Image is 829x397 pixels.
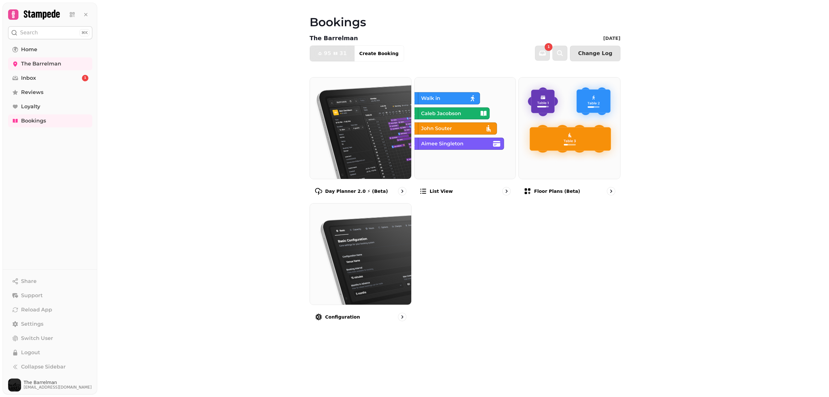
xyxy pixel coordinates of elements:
svg: go to [503,188,510,194]
span: The Barrelman [21,60,61,68]
p: The Barrelman [310,34,358,43]
a: Reviews [8,86,92,99]
button: Logout [8,346,92,359]
button: Share [8,275,92,288]
span: Reload App [21,306,52,314]
div: ⌘K [80,29,89,36]
p: List view [430,188,453,194]
svg: go to [608,188,614,194]
button: 9531 [310,46,355,61]
span: Home [21,46,37,53]
span: Change Log [578,51,612,56]
img: Day Planner 2.0 ⚡ (Beta) [310,77,411,179]
span: Collapse Sidebar [21,363,66,371]
svg: go to [399,188,405,194]
p: Search [20,29,38,37]
span: The Barrelman [24,380,92,385]
span: Settings [21,320,43,328]
a: Day Planner 2.0 ⚡ (Beta)Day Planner 2.0 ⚡ (Beta) [310,77,412,201]
span: Support [21,292,43,299]
button: User avatarThe Barrelman[EMAIL_ADDRESS][DOMAIN_NAME] [8,379,92,391]
span: 1 [84,76,86,80]
a: The Barrelman [8,57,92,70]
a: Settings [8,318,92,331]
span: 1 [548,45,550,49]
a: List viewList view [414,77,516,201]
span: Switch User [21,334,53,342]
a: Floor Plans (beta)Floor Plans (beta) [518,77,620,201]
a: Bookings [8,114,92,127]
span: Share [21,277,37,285]
a: Home [8,43,92,56]
a: Inbox1 [8,72,92,85]
p: [DATE] [603,35,620,41]
button: Create Booking [354,46,404,61]
a: Loyalty [8,100,92,113]
p: Configuration [325,314,360,320]
p: Day Planner 2.0 ⚡ (Beta) [325,188,388,194]
span: Loyalty [21,103,40,111]
button: Search⌘K [8,26,92,39]
img: User avatar [8,379,21,391]
a: ConfigurationConfiguration [310,203,412,327]
span: Create Booking [359,51,399,56]
button: Support [8,289,92,302]
img: Configuration [310,204,411,305]
span: Reviews [21,88,43,96]
img: List view [414,77,516,179]
span: Bookings [21,117,46,125]
svg: go to [399,314,405,320]
span: [EMAIL_ADDRESS][DOMAIN_NAME] [24,385,92,390]
button: Collapse Sidebar [8,360,92,373]
span: 95 [324,51,331,56]
p: Floor Plans (beta) [534,188,580,194]
span: Logout [21,349,40,356]
span: Inbox [21,74,36,82]
span: 31 [339,51,346,56]
button: Switch User [8,332,92,345]
img: Floor Plans (beta) [519,77,620,179]
button: Reload App [8,303,92,316]
button: Change Log [570,46,620,61]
